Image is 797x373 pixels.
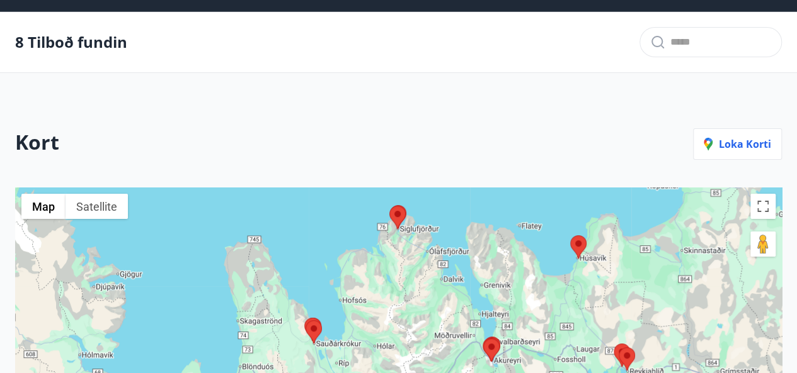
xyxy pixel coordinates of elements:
button: Toggle fullscreen view [750,194,776,219]
button: Loka korti [693,128,782,160]
p: 8 Tilboð fundin [15,31,127,53]
button: Show street map [21,194,66,219]
h2: Kort [15,128,59,160]
p: Loka korti [704,137,771,151]
button: Show satellite imagery [66,194,128,219]
button: Drag Pegman onto the map to open Street View [750,231,776,257]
